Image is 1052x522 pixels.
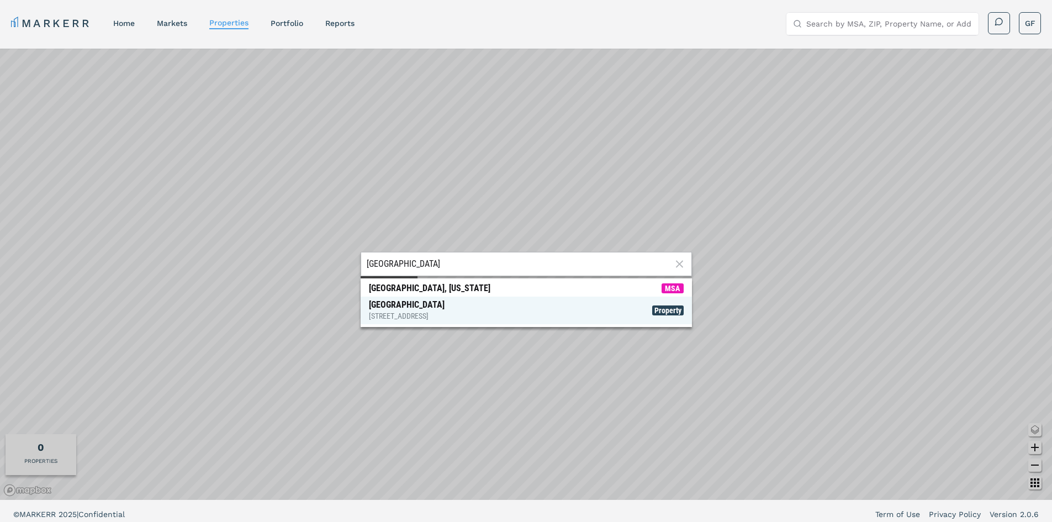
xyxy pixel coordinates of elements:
[209,18,249,27] a: properties
[1025,18,1035,29] span: GF
[361,280,692,297] span: Search Bar Suggestion Item: Parkway Village, Kentucky
[369,283,490,294] div: [GEOGRAPHIC_DATA], [US_STATE]
[271,19,303,28] a: Portfolio
[3,484,52,497] a: Mapbox logo
[78,510,125,519] span: Confidential
[929,509,981,520] a: Privacy Policy
[806,13,972,35] input: Search by MSA, ZIP, Property Name, or Address
[157,19,187,28] a: markets
[1019,12,1041,34] button: GF
[367,259,672,270] input: Search by property name, address, MSA or ZIP Code
[1028,458,1042,472] button: Zoom out map button
[11,15,91,31] a: MARKERR
[325,19,355,28] a: reports
[113,19,135,28] a: home
[59,510,78,519] span: 2025 |
[1028,423,1042,436] button: Change style map button
[13,510,19,519] span: ©
[990,509,1039,520] a: Version 2.0.6
[875,509,920,520] a: Term of Use
[369,310,445,321] div: [STREET_ADDRESS]
[361,276,417,297] div: or Zoom in
[652,305,684,315] span: Property
[361,297,692,324] span: Search Bar Suggestion Item: Parkside Grand Parkway
[369,299,445,321] div: [GEOGRAPHIC_DATA]
[662,283,684,293] span: MSA
[19,510,59,519] span: MARKERR
[1028,441,1042,454] button: Zoom in map button
[1028,476,1042,489] button: Other options map button
[24,457,57,465] div: PROPERTIES
[38,440,44,455] div: Total of properties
